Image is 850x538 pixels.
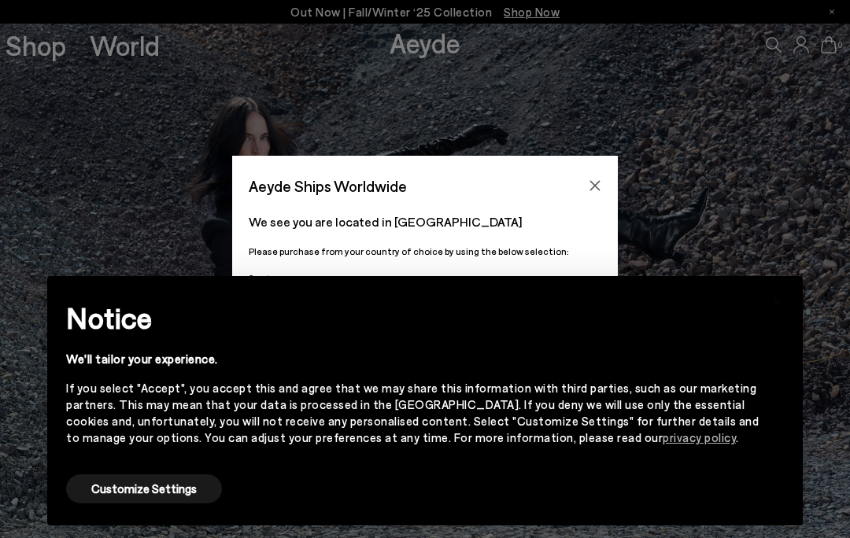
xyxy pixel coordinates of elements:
a: privacy policy [663,430,736,444]
p: Please purchase from your country of choice by using the below selection: [249,244,601,259]
div: If you select "Accept", you accept this and agree that we may share this information with third p... [66,380,759,446]
h2: Notice [66,297,759,338]
p: We see you are located in [GEOGRAPHIC_DATA] [249,212,601,231]
span: Aeyde Ships Worldwide [249,172,407,200]
button: Close [583,174,607,197]
button: Customize Settings [66,474,222,503]
div: We'll tailor your experience. [66,351,759,367]
button: Close this notice [759,281,796,319]
span: × [772,288,783,311]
